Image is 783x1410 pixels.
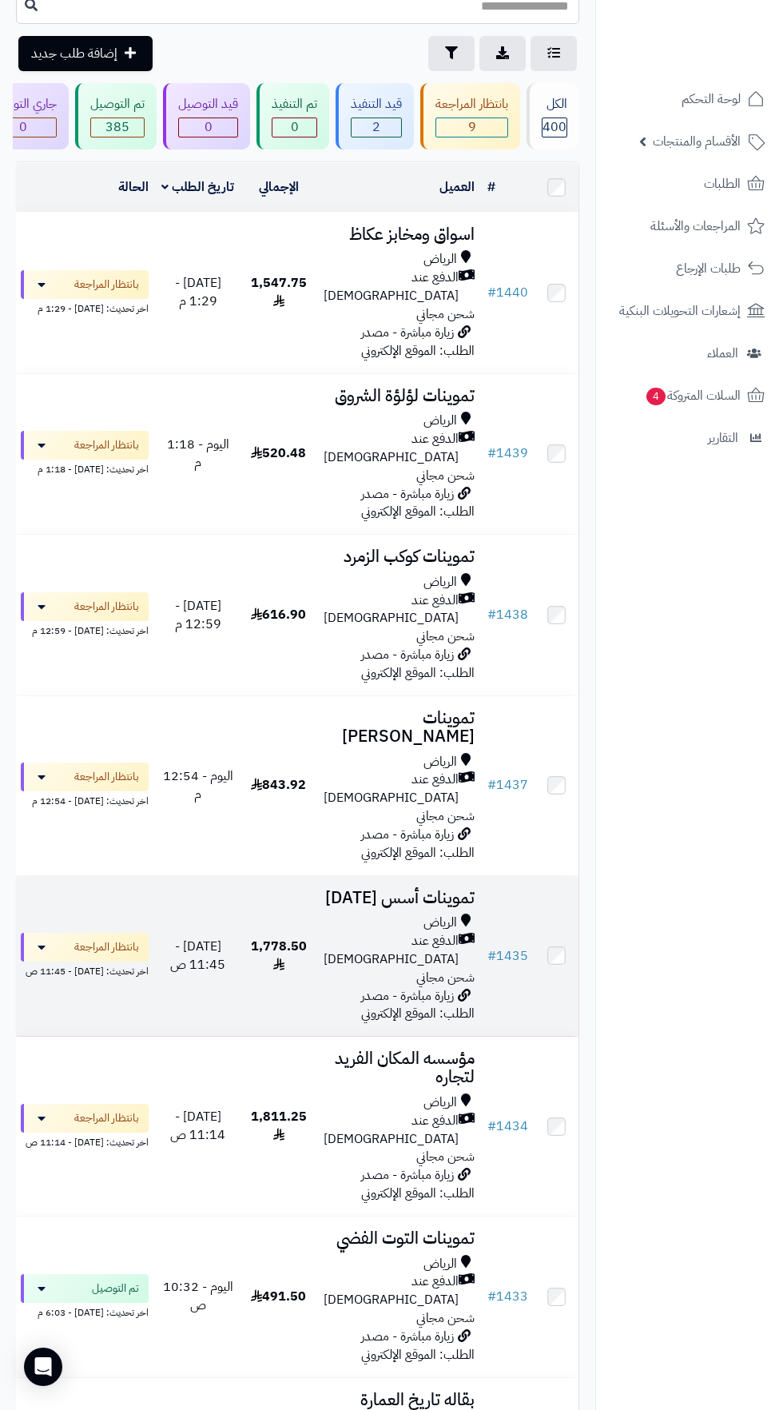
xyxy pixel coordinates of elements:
[272,118,316,137] span: 0
[487,605,496,624] span: #
[487,444,528,463] a: #1439
[487,946,528,966] a: #1435
[21,1303,149,1320] div: اخر تحديث: [DATE] - 6:03 م
[487,283,528,302] a: #1440
[324,548,475,566] h3: تموينات كوكب الزمرد
[90,95,145,114] div: تم التوصيل
[91,118,144,137] span: 385
[324,591,459,628] span: الدفع عند [DEMOGRAPHIC_DATA]
[487,775,528,795] a: #1437
[487,283,496,302] span: #
[435,95,508,114] div: بانتظار المراجعة
[682,88,741,110] span: لوحة التحكم
[251,937,307,974] span: 1,778.50
[161,177,234,197] a: تاريخ الطلب
[160,83,253,149] a: قيد التوصيل 0
[74,599,139,615] span: بانتظار المراجعة
[606,376,773,415] a: السلات المتروكة4
[352,118,401,137] span: 2
[606,207,773,245] a: المراجعات والأسئلة
[676,257,741,280] span: طلبات الإرجاع
[704,173,741,195] span: الطلبات
[179,118,237,137] div: 0
[324,771,459,807] span: الدفع عند [DEMOGRAPHIC_DATA]
[707,342,738,364] span: العملاء
[74,939,139,955] span: بانتظار المراجعة
[251,775,306,795] span: 843.92
[324,1273,459,1309] span: الدفع عند [DEMOGRAPHIC_DATA]
[619,300,741,322] span: إشعارات التحويلات البنكية
[606,249,773,288] a: طلبات الإرجاع
[423,753,457,771] span: الرياض
[324,1229,475,1248] h3: تموينات التوت الفضي
[170,937,225,974] span: [DATE] - 11:45 ص
[416,1147,475,1166] span: شحن مجاني
[487,1117,496,1136] span: #
[21,299,149,316] div: اخر تحديث: [DATE] - 1:29 م
[542,95,567,114] div: الكل
[251,1107,307,1145] span: 1,811.25
[436,118,507,137] div: 9
[606,292,773,330] a: إشعارات التحويلات البنكية
[708,427,738,449] span: التقارير
[487,1117,528,1136] a: #1434
[324,269,459,305] span: الدفع عند [DEMOGRAPHIC_DATA]
[650,215,741,237] span: المراجعات والأسئلة
[272,95,317,114] div: تم التنفيذ
[523,83,582,149] a: الكل400
[170,1107,225,1145] span: [DATE] - 11:14 ص
[606,334,773,372] a: العملاء
[423,250,457,269] span: الرياض
[361,484,475,522] span: زيارة مباشرة - مصدر الطلب: الموقع الإلكتروني
[74,277,139,293] span: بانتظار المراجعة
[324,932,459,969] span: الدفع عند [DEMOGRAPHIC_DATA]
[487,1287,528,1306] a: #1433
[423,1255,457,1273] span: الرياض
[645,384,741,407] span: السلات المتروكة
[18,36,153,71] a: إضافة طلب جديد
[178,95,238,114] div: قيد التوصيل
[423,1093,457,1112] span: الرياض
[324,387,475,405] h3: تموينات لؤلؤة الشروق
[324,889,475,907] h3: تموينات أسس [DATE]
[31,44,117,63] span: إضافة طلب جديد
[118,177,149,197] a: الحالة
[324,430,459,467] span: الدفع عند [DEMOGRAPHIC_DATA]
[439,177,475,197] a: العميل
[72,83,160,149] a: تم التوصيل 385
[251,444,306,463] span: 520.48
[92,1281,139,1296] span: تم التوصيل
[646,388,666,405] span: 4
[653,130,741,153] span: الأقسام والمنتجات
[606,165,773,203] a: الطلبات
[253,83,332,149] a: تم التنفيذ 0
[416,305,475,324] span: شحن مجاني
[543,118,566,137] span: 400
[163,767,233,804] span: اليوم - 12:54 م
[416,466,475,485] span: شحن مجاني
[324,1112,459,1149] span: الدفع عند [DEMOGRAPHIC_DATA]
[332,83,417,149] a: قيد التنفيذ 2
[417,83,523,149] a: بانتظار المراجعة 9
[167,435,229,472] span: اليوم - 1:18 م
[487,775,496,795] span: #
[74,1110,139,1126] span: بانتظار المراجعة
[606,419,773,457] a: التقارير
[416,807,475,826] span: شحن مجاني
[416,1308,475,1328] span: شحن مجاني
[416,968,475,987] span: شحن مجاني
[487,1287,496,1306] span: #
[416,627,475,646] span: شحن مجاني
[487,605,528,624] a: #1438
[324,1391,475,1409] h3: بقاله تاريخ العمارة
[251,273,307,311] span: 1,547.75
[423,914,457,932] span: الرياض
[175,596,221,634] span: [DATE] - 12:59 م
[251,605,306,624] span: 616.90
[361,825,475,862] span: زيارة مباشرة - مصدر الطلب: الموقع الإلكتروني
[21,791,149,808] div: اخر تحديث: [DATE] - 12:54 م
[606,80,773,118] a: لوحة التحكم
